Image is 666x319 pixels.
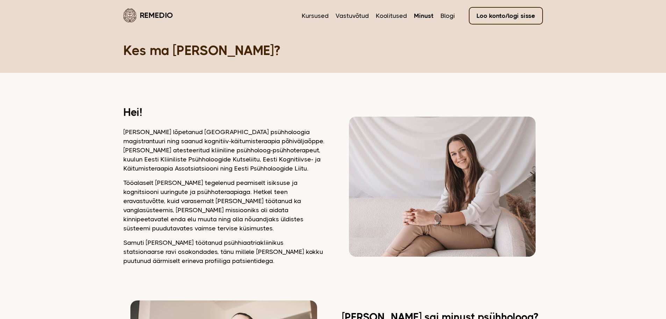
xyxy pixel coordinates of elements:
[123,127,324,173] p: [PERSON_NAME] lõpetanud [GEOGRAPHIC_DATA] psühholoogia magistrantuuri ning saanud kognitiiv-käitu...
[469,7,543,25] a: Loo konto/logi sisse
[123,42,543,59] h1: Kes ma [PERSON_NAME]?
[123,108,324,117] h2: Hei!
[302,11,329,20] a: Kursused
[376,11,407,20] a: Koolitused
[336,11,369,20] a: Vastuvõtud
[123,8,136,22] img: Remedio logo
[123,7,173,23] a: Remedio
[441,11,455,20] a: Blogi
[123,238,324,265] p: Samuti [PERSON_NAME] töötanud psühhiaatriakliinikus statsionaarse ravi osakondades, tänu millele ...
[123,178,324,233] p: Tööalaselt [PERSON_NAME] tegelenud peamiselt isiksuse ja kognitsiooni uuringute ja psühhoteraapia...
[414,11,434,20] a: Minust
[349,117,535,257] img: Dagmar vaatamas kaamerasse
